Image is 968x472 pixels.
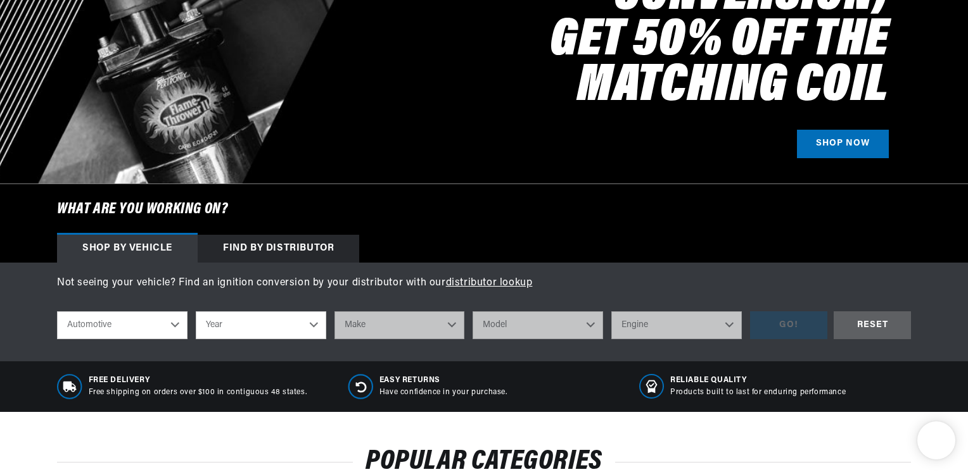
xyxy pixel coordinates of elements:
h6: What are you working on? [25,184,943,235]
p: Products built to last for enduring performance [670,387,846,398]
p: Free shipping on orders over $100 in contiguous 48 states. [89,387,307,398]
select: Year [196,311,326,339]
select: Model [473,311,603,339]
div: RESET [834,311,911,340]
p: Have confidence in your purchase. [379,387,507,398]
select: Make [334,311,465,339]
select: Engine [611,311,742,339]
div: Find by Distributor [198,235,359,263]
a: distributor lookup [446,278,533,288]
p: Not seeing your vehicle? Find an ignition conversion by your distributor with our [57,275,911,292]
a: SHOP NOW [797,130,889,158]
span: Easy Returns [379,375,507,386]
span: RELIABLE QUALITY [670,375,846,386]
span: Free Delivery [89,375,307,386]
div: Shop by vehicle [57,235,198,263]
select: Ride Type [57,311,188,339]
